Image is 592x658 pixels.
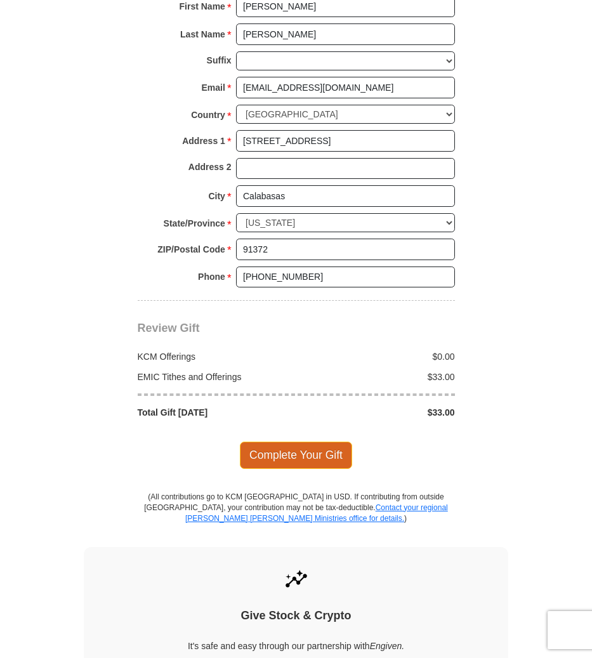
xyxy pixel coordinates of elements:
[188,158,232,176] strong: Address 2
[283,566,310,593] img: give-by-stock.svg
[240,442,352,468] span: Complete Your Gift
[131,371,296,383] div: EMIC Tithes and Offerings
[106,640,486,652] p: It's safe and easy through our partnership with
[207,51,232,69] strong: Suffix
[370,641,404,651] i: Engiven.
[106,609,486,623] h4: Give Stock & Crypto
[198,268,225,286] strong: Phone
[208,187,225,205] strong: City
[131,350,296,363] div: KCM Offerings
[191,106,225,124] strong: Country
[138,322,200,334] span: Review Gift
[296,350,462,363] div: $0.00
[164,214,225,232] strong: State/Province
[180,25,225,43] strong: Last Name
[296,371,462,383] div: $33.00
[296,406,462,419] div: $33.00
[144,492,449,547] p: (All contributions go to KCM [GEOGRAPHIC_DATA] in USD. If contributing from outside [GEOGRAPHIC_D...
[182,132,225,150] strong: Address 1
[185,503,448,523] a: Contact your regional [PERSON_NAME] [PERSON_NAME] Ministries office for details.
[202,79,225,96] strong: Email
[157,240,225,258] strong: ZIP/Postal Code
[131,406,296,419] div: Total Gift [DATE]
